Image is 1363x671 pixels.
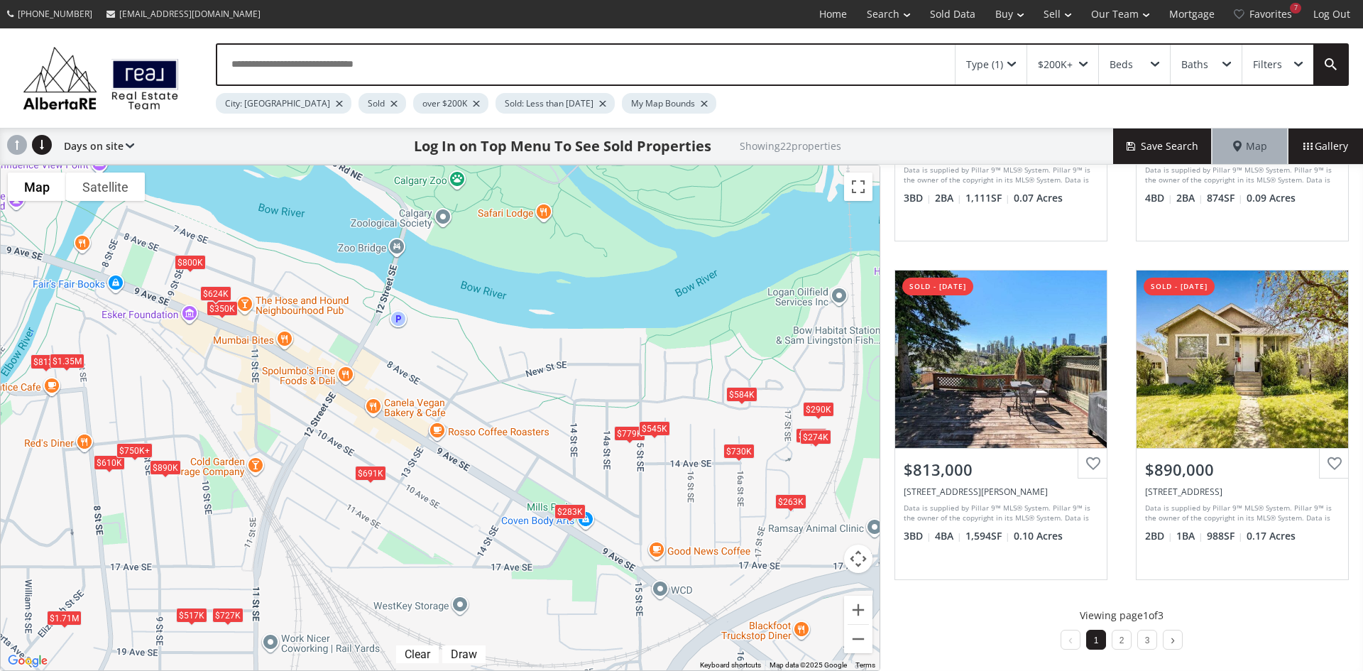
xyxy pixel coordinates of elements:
div: $283K [554,504,586,519]
span: 3 BD [904,191,931,205]
div: $348K [796,428,827,443]
div: over $200K [413,93,488,114]
div: Data is supplied by Pillar 9™ MLS® System. Pillar 9™ is the owner of the copyright in its MLS® Sy... [1145,165,1336,186]
div: My Map Bounds [622,93,716,114]
div: $200K+ [1038,60,1073,70]
div: Click to draw. [442,648,486,661]
div: $1.71M [47,611,82,626]
div: Data is supplied by Pillar 9™ MLS® System. Pillar 9™ is the owner of the copyright in its MLS® Sy... [904,165,1095,186]
span: [PHONE_NUMBER] [18,8,92,20]
button: Keyboard shortcuts [700,660,761,670]
div: Sold [358,93,406,114]
div: $750K+ [116,442,153,457]
span: 1 BA [1176,529,1203,543]
div: $624K [200,286,231,301]
span: Gallery [1303,139,1348,153]
div: City: [GEOGRAPHIC_DATA] [216,93,351,114]
div: Beds [1110,60,1133,70]
div: Gallery [1288,129,1363,164]
div: $263K [775,494,806,509]
button: Zoom in [844,596,872,624]
span: 0.07 Acres [1014,191,1063,205]
div: $290K [803,402,834,417]
div: $800K [175,254,206,269]
div: Filters [1253,60,1282,70]
div: $813K [31,354,62,369]
span: 1,594 SF [965,529,1010,543]
div: $779K [614,426,645,441]
span: 2 BA [935,191,962,205]
div: $813,000 [904,459,1098,481]
a: 2 [1120,635,1124,645]
div: Days on site [57,129,134,164]
div: $727K [212,608,243,623]
a: sold - [DATE]$813,000[STREET_ADDRESS][PERSON_NAME]Data is supplied by Pillar 9™ MLS® System. Pill... [880,256,1122,594]
span: 3 BD [904,529,931,543]
div: Baths [1181,60,1208,70]
div: $691K [355,465,386,480]
button: Zoom out [844,625,872,653]
div: Click to clear. [396,648,439,661]
a: sold - [DATE]$890,000[STREET_ADDRESS]Data is supplied by Pillar 9™ MLS® System. Pillar 9™ is the ... [1122,256,1363,594]
button: Show street map [8,173,66,201]
div: $890,000 [1145,459,1340,481]
div: $610K [94,454,125,469]
span: 4 BA [935,529,962,543]
div: $890K [150,459,181,474]
img: Google [4,652,51,670]
div: $274K [800,430,831,444]
p: Viewing page 1 of 3 [1080,609,1164,623]
div: Map [1213,129,1288,164]
div: $730K [723,444,755,459]
div: Clear [401,648,434,661]
span: 2 BA [1176,191,1203,205]
span: Map data ©2025 Google [770,661,847,669]
div: Type (1) [966,60,1003,70]
a: Open this area in Google Maps (opens a new window) [4,652,51,670]
span: 4 BD [1145,191,1173,205]
button: Show satellite imagery [66,173,145,201]
div: $350K [207,301,238,316]
div: Sold: Less than [DATE] [496,93,615,114]
div: Draw [447,648,481,661]
h1: Log In on Top Menu To See Sold Properties [414,136,711,156]
div: $517K [176,608,207,623]
a: [EMAIL_ADDRESS][DOMAIN_NAME] [99,1,268,27]
span: 1,111 SF [965,191,1010,205]
div: $584K [726,386,757,401]
h2: Showing 22 properties [740,141,841,151]
button: Map camera controls [844,545,872,573]
span: Map [1233,139,1267,153]
a: Terms [855,661,875,669]
a: 3 [1145,635,1150,645]
button: Save Search [1113,129,1213,164]
div: 1114 9 Street SE, Calgary, AB T2G3B4 [1145,486,1340,498]
div: 7 [1290,3,1301,13]
span: [EMAIL_ADDRESS][DOMAIN_NAME] [119,8,261,20]
span: 2 BD [1145,529,1173,543]
span: 988 SF [1207,529,1243,543]
a: 1 [1094,635,1099,645]
div: 1021 Maggie Street SE, Calgary, AB T2G4L6 [904,486,1098,498]
div: $1.35M [50,354,84,369]
img: Logo [16,43,186,114]
div: Data is supplied by Pillar 9™ MLS® System. Pillar 9™ is the owner of the copyright in its MLS® Sy... [904,503,1095,524]
span: 874 SF [1207,191,1243,205]
div: $545K [639,421,670,436]
span: 0.10 Acres [1014,529,1063,543]
span: 0.09 Acres [1247,191,1296,205]
div: Data is supplied by Pillar 9™ MLS® System. Pillar 9™ is the owner of the copyright in its MLS® Sy... [1145,503,1336,524]
button: Toggle fullscreen view [844,173,872,201]
span: 0.17 Acres [1247,529,1296,543]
